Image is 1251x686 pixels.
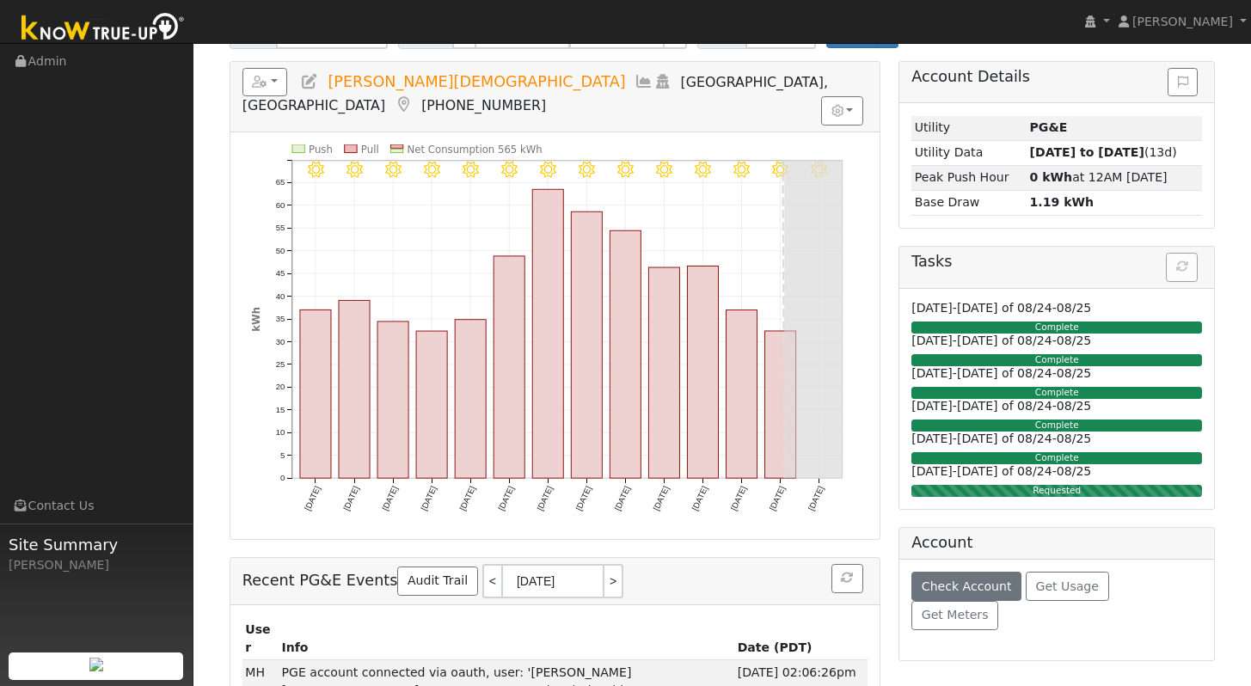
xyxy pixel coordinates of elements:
rect: onclick="" [494,256,524,478]
a: < [482,564,501,598]
rect: onclick="" [532,190,563,479]
span: [PHONE_NUMBER] [421,97,546,113]
text: kWh [249,307,261,332]
text: 65 [275,178,285,187]
h5: Account Details [911,68,1202,86]
text: Push [309,144,333,156]
text: 35 [275,314,285,323]
text: [DATE] [380,485,400,512]
text: 50 [275,246,285,255]
th: Date (PDT) [734,617,868,660]
i: 8/03 - Clear [385,162,402,178]
text: Pull [361,144,379,156]
text: [DATE] [690,485,710,512]
i: 8/08 - Clear [579,162,595,178]
i: 8/13 - Clear [772,162,788,178]
rect: onclick="" [727,310,757,479]
div: Complete [911,354,1202,366]
text: [DATE] [651,485,671,512]
button: Issue History [1168,68,1198,97]
h6: [DATE]-[DATE] of 08/24-08/25 [911,334,1202,348]
td: at 12AM [DATE] [1027,165,1202,190]
text: [DATE] [768,485,788,512]
text: 20 [275,383,285,392]
span: Check Account [922,579,1012,593]
text: Net Consumption 565 kWh [407,144,542,156]
a: > [604,564,623,598]
span: [PERSON_NAME] [1132,15,1233,28]
text: 30 [275,337,285,346]
button: Get Meters [911,601,998,630]
text: 55 [275,224,285,233]
rect: onclick="" [610,231,641,479]
text: [DATE] [573,485,593,512]
span: Get Usage [1036,579,1099,593]
i: 8/05 - Clear [463,162,479,178]
rect: onclick="" [416,331,447,478]
td: Peak Push Hour [911,165,1027,190]
rect: onclick="" [571,211,602,478]
rect: onclick="" [300,310,331,479]
text: 60 [275,200,285,210]
a: Multi-Series Graph [635,73,653,90]
text: [DATE] [419,485,438,512]
strong: 1.19 kWh [1030,195,1095,209]
i: 8/11 - Clear [695,162,711,178]
text: 25 [275,359,285,369]
rect: onclick="" [339,301,370,479]
i: 8/01 - Clear [307,162,323,178]
text: 5 [280,450,285,460]
span: (13d) [1030,145,1177,159]
rect: onclick="" [765,331,796,478]
i: 8/12 - Clear [733,162,750,178]
th: Info [279,617,734,660]
div: Complete [911,387,1202,399]
text: 15 [275,405,285,414]
button: Check Account [911,572,1021,601]
i: 8/10 - Clear [656,162,672,178]
text: [DATE] [612,485,632,512]
text: [DATE] [806,485,826,512]
text: 45 [275,268,285,278]
text: [DATE] [535,485,555,512]
th: User [242,617,279,660]
div: Requested [911,485,1202,497]
rect: onclick="" [455,320,486,479]
rect: onclick="" [648,267,679,478]
text: [DATE] [457,485,477,512]
i: 8/04 - Clear [424,162,440,178]
h6: [DATE]-[DATE] of 08/24-08/25 [911,432,1202,446]
h5: Recent PG&E Events [242,564,868,598]
strong: 0 kWh [1030,170,1073,184]
h6: [DATE]-[DATE] of 08/24-08/25 [911,399,1202,413]
text: [DATE] [496,485,516,512]
i: 8/02 - Clear [346,162,362,178]
text: [DATE] [729,485,749,512]
td: Base Draw [911,190,1027,215]
i: 8/06 - Clear [501,162,518,178]
i: 8/07 - Clear [540,162,556,178]
rect: onclick="" [377,322,408,478]
text: 0 [280,474,285,483]
h5: Account [911,534,972,551]
a: Login As (last Never) [653,73,672,90]
strong: [DATE] to [DATE] [1030,145,1144,159]
text: 10 [275,428,285,438]
div: Complete [911,420,1202,432]
a: Map [394,96,413,113]
h5: Tasks [911,253,1202,271]
a: Edit User (35291) [300,73,319,90]
i: 8/09 - Clear [617,162,634,178]
img: Know True-Up [13,9,193,48]
td: Utility [911,116,1027,141]
h6: [DATE]-[DATE] of 08/24-08/25 [911,301,1202,315]
span: Get Meters [922,608,989,622]
a: Audit Trail [397,567,477,596]
button: Refresh [831,564,863,593]
h6: [DATE]-[DATE] of 08/24-08/25 [911,366,1202,381]
rect: onclick="" [687,266,718,479]
div: [PERSON_NAME] [9,556,184,574]
text: 40 [275,291,285,301]
td: Utility Data [911,140,1027,165]
div: Complete [911,322,1202,334]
